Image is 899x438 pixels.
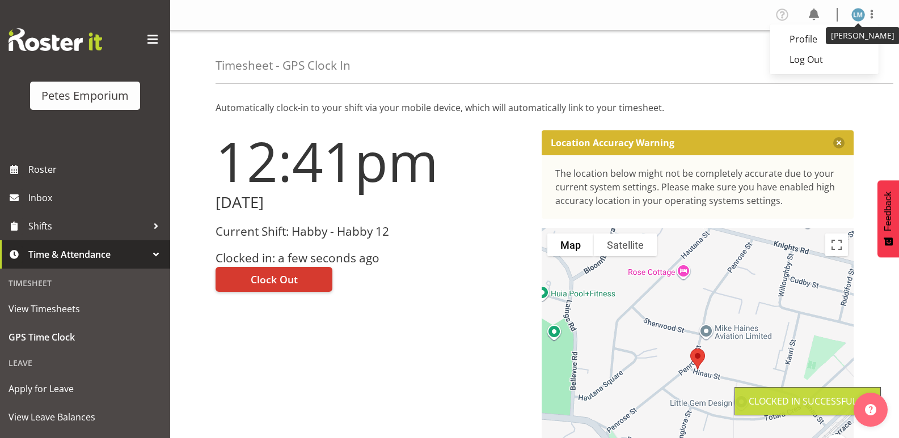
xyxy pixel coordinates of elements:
h4: Timesheet - GPS Clock In [216,59,351,72]
span: Inbox [28,189,164,206]
div: Timesheet [3,271,167,295]
img: lianne-morete5410.jpg [851,8,865,22]
span: View Timesheets [9,300,162,317]
button: Close message [833,137,845,148]
h3: Current Shift: Habby - Habby 12 [216,225,528,238]
span: Clock Out [251,272,298,287]
button: Show satellite imagery [594,233,657,256]
span: Time & Attendance [28,246,147,263]
span: View Leave Balances [9,409,162,426]
h1: 12:41pm [216,130,528,192]
a: Profile [770,29,879,49]
h3: Clocked in: a few seconds ago [216,252,528,265]
span: Roster [28,161,164,178]
a: View Timesheets [3,295,167,323]
button: Show street map [547,233,594,256]
div: Petes Emporium [41,87,129,104]
a: Log Out [770,49,879,70]
p: Location Accuracy Warning [551,137,674,148]
button: Feedback - Show survey [877,180,899,257]
button: Toggle fullscreen view [825,233,848,256]
button: Clock Out [216,267,332,292]
img: Rosterit website logo [9,28,102,51]
h2: [DATE] [216,194,528,211]
a: Apply for Leave [3,375,167,403]
img: help-xxl-2.png [865,404,876,415]
div: The location below might not be completely accurate due to your current system settings. Please m... [555,167,841,207]
div: Clocked in Successfully [749,394,867,408]
span: Shifts [28,218,147,235]
a: View Leave Balances [3,403,167,431]
span: Feedback [883,192,893,231]
a: GPS Time Clock [3,323,167,351]
p: Automatically clock-in to your shift via your mobile device, which will automatically link to you... [216,101,854,114]
div: Leave [3,351,167,375]
span: GPS Time Clock [9,329,162,346]
span: Apply for Leave [9,380,162,397]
